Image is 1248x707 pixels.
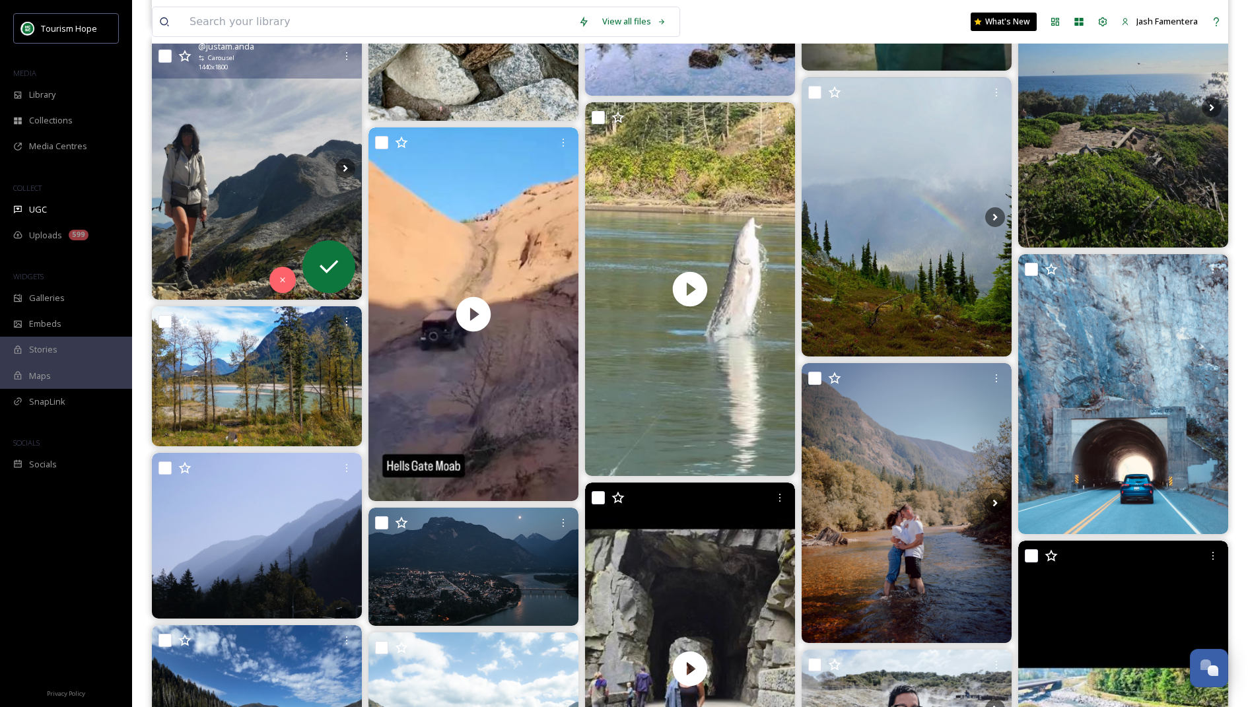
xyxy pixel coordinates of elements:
[1136,15,1198,27] span: Jash Famentera
[596,9,673,34] a: View all files
[29,343,57,356] span: Stories
[198,63,228,72] span: 1440 x 1800
[585,102,795,475] video: Sturgeon fishing is on fire! We still have some great dates left for the month of October,Novembe...
[47,685,85,700] a: Privacy Policy
[152,453,362,619] img: I’ve seen paintings done in this style, but this is real life. Photo taken in Hope B.C. on a road...
[29,229,62,242] span: Uploads
[198,40,254,53] span: @ justam.anda
[183,7,572,36] input: Search your library
[802,77,1012,357] img: Rain, hail, wind, freezing hands, and not much for mountain views due to low cloud… still, not a ...
[29,318,61,330] span: Embeds
[152,306,362,446] img: Build your dream house here. 👷‍♂️🛠️🪚 20808 Landstrom road, Hope BC Waterfront, 81 acre. $584,500....
[13,68,36,78] span: MEDIA
[585,102,795,475] img: thumbnail
[13,271,44,281] span: WIDGETS
[47,689,85,698] span: Privacy Policy
[29,292,65,304] span: Galleries
[41,22,97,34] span: Tourism Hope
[368,127,578,501] video: Moab Hells Gate Jeep wave #jeep #moab #hellsrevenge #stickshiftjeep #jku #jeepbadgeofhonor #hells...
[13,183,42,193] span: COLLECT
[29,88,55,101] span: Library
[802,363,1012,643] img: Obsessed with not only these photos but these 2 humans!! Thank you for the visit to Hope and lett...
[29,140,87,152] span: Media Centres
[1018,254,1228,534] img: Road Trip… the Fraser Canyon tunnels located between Yale and Boston Bar. One of British Columbia...
[13,438,40,448] span: SOCIALS
[29,370,51,382] span: Maps
[1115,9,1204,34] a: Jash Famentera
[29,395,65,408] span: SnapLink
[29,114,73,127] span: Collections
[971,13,1037,31] a: What's New
[208,53,234,63] span: Carousel
[29,203,47,216] span: UGC
[152,37,362,300] img: biggest hike in awhile... exploring #illalmountain #coquihalla
[21,22,34,35] img: logo.png
[368,127,578,501] img: thumbnail
[1190,649,1228,687] button: Open Chat
[368,508,578,626] img: 📸 Photo Submission Friday 📸 This gorgeous aerial view of Hope was captured by Kailie McRae, a dro...
[29,458,57,471] span: Socials
[69,230,88,240] div: 599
